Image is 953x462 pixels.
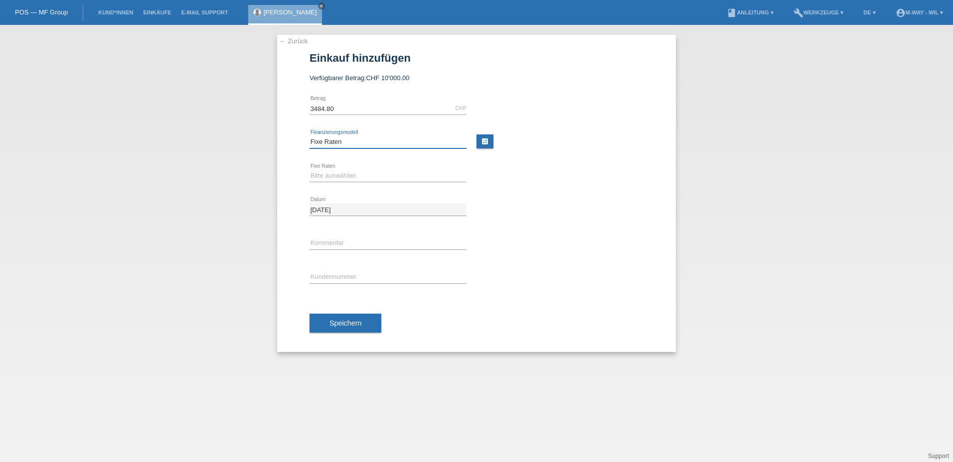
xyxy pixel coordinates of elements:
a: Kund*innen [93,9,138,15]
h1: Einkauf hinzufügen [310,52,643,64]
a: ← Zurück [280,37,308,45]
a: Einkäufe [138,9,176,15]
span: CHF 10'000.00 [366,74,409,82]
button: Speichern [310,314,381,333]
a: buildWerkzeuge ▾ [789,9,849,15]
a: E-Mail Support [176,9,233,15]
i: build [794,8,803,18]
a: bookAnleitung ▾ [722,9,778,15]
a: POS — MF Group [15,8,68,16]
div: CHF [455,105,467,111]
i: close [319,3,324,8]
a: DE ▾ [858,9,880,15]
a: Support [928,453,949,460]
a: calculate [476,134,493,148]
i: account_circle [896,8,906,18]
a: account_circlem-way - Wil ▾ [891,9,948,15]
a: [PERSON_NAME] [264,8,317,16]
i: book [727,8,737,18]
i: calculate [481,137,489,145]
span: Speichern [329,319,361,327]
a: close [318,2,325,9]
div: Verfügbarer Betrag: [310,74,643,82]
